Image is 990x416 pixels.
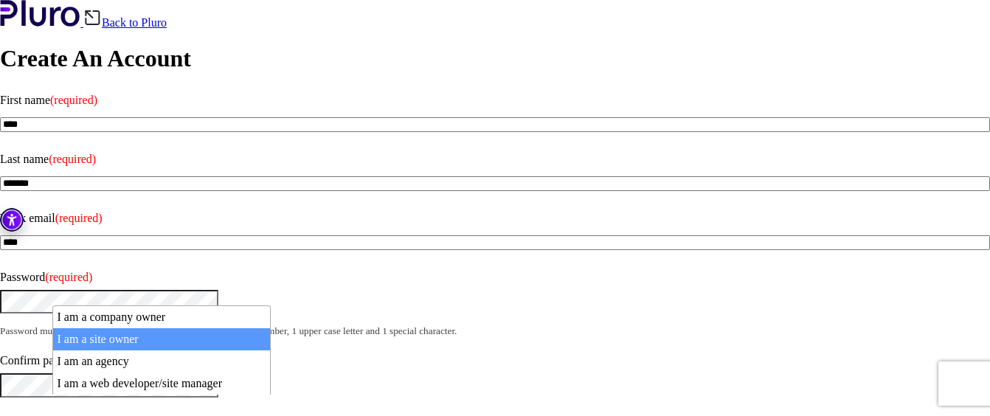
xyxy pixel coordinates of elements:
[83,16,167,29] a: Back to Pluro
[53,350,270,372] li: I am an agency
[55,212,103,224] span: (required)
[50,94,97,106] span: (required)
[53,328,270,350] li: I am a site owner
[45,271,92,283] span: (required)
[53,306,270,328] li: I am a company owner
[49,153,96,165] span: (required)
[53,372,270,395] li: I am a web developer/site manager
[83,9,102,27] img: Back icon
